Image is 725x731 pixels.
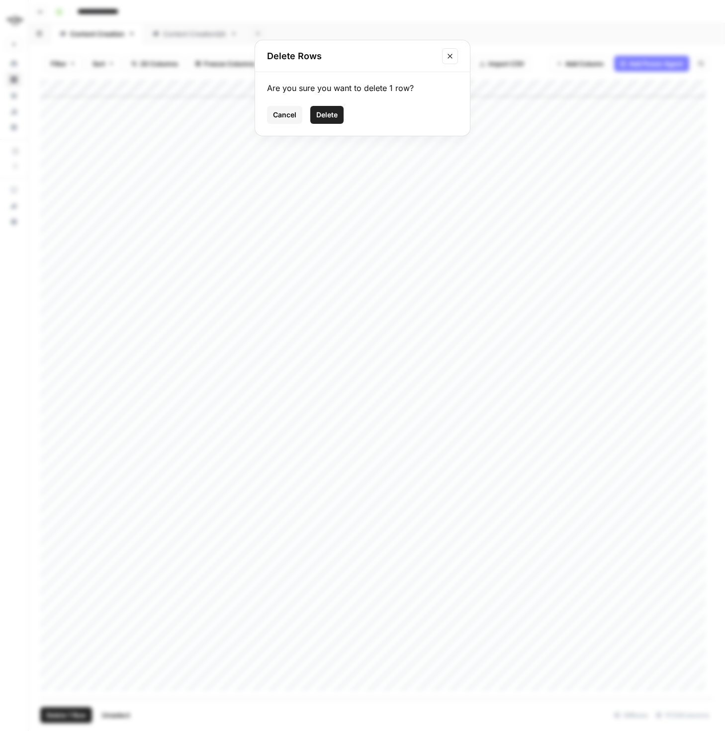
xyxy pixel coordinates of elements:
button: Close modal [442,48,458,64]
button: Cancel [267,106,302,124]
button: Delete [310,106,344,124]
span: Delete [316,110,338,120]
span: Cancel [273,110,296,120]
h2: Delete Rows [267,49,436,63]
div: Are you sure you want to delete 1 row? [267,82,458,94]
